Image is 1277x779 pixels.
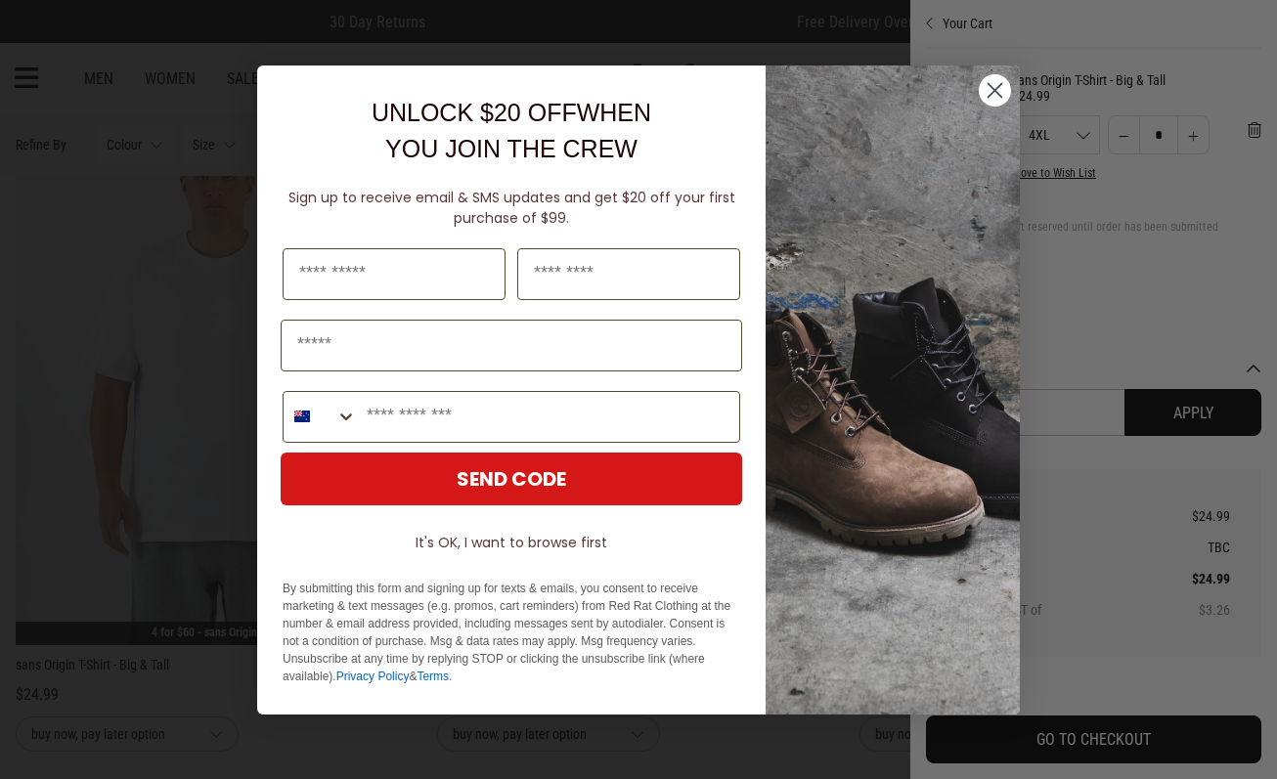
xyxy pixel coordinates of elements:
[417,670,449,683] a: Terms
[577,99,651,126] span: WHEN
[372,99,577,126] span: UNLOCK $20 OFF
[283,248,506,300] input: First Name
[281,320,742,371] input: Email
[766,65,1020,714] img: f7662613-148e-4c88-9575-6c6b5b55a647.jpeg
[281,525,742,560] button: It's OK, I want to browse first
[978,73,1012,108] button: Close dialog
[385,135,638,162] span: YOU JOIN THE CREW
[281,453,742,505] button: SEND CODE
[336,670,410,683] a: Privacy Policy
[16,8,74,66] button: Open LiveChat chat widget
[283,580,740,685] p: By submitting this form and signing up for texts & emails, you consent to receive marketing & tex...
[288,188,735,228] span: Sign up to receive email & SMS updates and get $20 off your first purchase of $99.
[284,392,357,442] button: Search Countries
[294,409,310,424] img: New Zealand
